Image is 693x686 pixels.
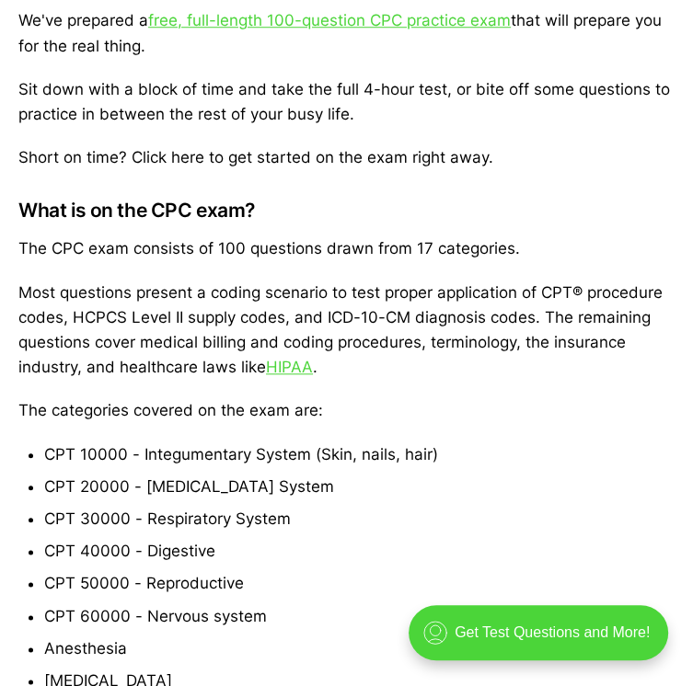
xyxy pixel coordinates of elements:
[18,280,675,381] p: Most questions present a coding scenario to test proper application of CPT® procedure codes, HCPC...
[44,571,675,596] li: CPT 50000 - Reproductive
[44,636,675,661] li: Anesthesia
[18,200,675,222] h3: What is on the CPC exam?
[393,596,693,686] iframe: portal-trigger
[44,507,675,532] li: CPT 30000 - Respiratory System
[44,474,675,499] li: CPT 20000 - [MEDICAL_DATA] System
[18,77,675,127] p: Sit down with a block of time and take the full 4-hour test, or bite off some questions to practi...
[148,11,511,29] a: free, full-length 100-question CPC practice exam
[266,358,313,376] a: HIPAA
[18,398,675,423] p: The categories covered on the exam are:
[18,145,675,170] p: Short on time? Click here to get started on the exam right away.
[18,236,675,261] p: The CPC exam consists of 100 questions drawn from 17 categories.
[44,442,675,467] li: CPT 10000 - Integumentary System (Skin, nails, hair)
[44,604,675,629] li: CPT 60000 - Nervous system
[18,8,675,58] p: We've prepared a that will prepare you for the real thing.
[44,539,675,564] li: CPT 40000 - Digestive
